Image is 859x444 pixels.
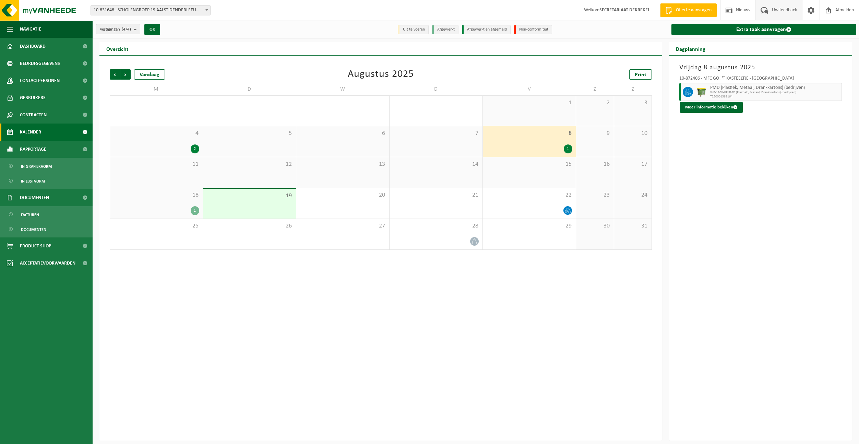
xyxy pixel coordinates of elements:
[599,8,650,13] strong: SECRETARIAAT DEKREKEL
[206,222,293,230] span: 26
[134,69,165,80] div: Vandaag
[2,208,91,221] a: Facturen
[110,69,120,80] span: Vorige
[514,25,552,34] li: Non-conformiteit
[20,237,51,255] span: Product Shop
[710,91,840,95] span: WB-1100-HP PMD (Plastiek, Metaal, Drankkartons) (bedrijven)
[576,83,614,95] td: Z
[629,69,652,80] a: Print
[20,141,46,158] span: Rapportage
[580,191,610,199] span: 23
[432,25,458,34] li: Afgewerkt
[580,130,610,137] span: 9
[393,161,479,168] span: 14
[393,130,479,137] span: 7
[679,76,842,83] div: 10-872406 - MFC GO! 'T KASTEELTJE - [GEOGRAPHIC_DATA]
[21,160,52,173] span: In grafiekvorm
[203,83,296,95] td: D
[120,69,131,80] span: Volgende
[20,124,41,141] span: Kalender
[660,3,717,17] a: Offerte aanvragen
[300,191,386,199] span: 20
[483,83,576,95] td: V
[671,24,856,35] a: Extra taak aanvragen
[618,99,648,107] span: 3
[710,85,840,91] span: PMD (Plastiek, Metaal, Drankkartons) (bedrijven)
[296,83,390,95] td: W
[696,87,707,97] img: WB-1100-HPE-GN-50
[300,161,386,168] span: 13
[114,161,199,168] span: 11
[20,72,60,89] span: Contactpersonen
[191,206,199,215] div: 1
[398,25,429,34] li: Uit te voeren
[580,222,610,230] span: 30
[635,72,646,78] span: Print
[618,191,648,199] span: 24
[20,21,41,38] span: Navigatie
[206,130,293,137] span: 5
[486,191,572,199] span: 22
[614,83,652,95] td: Z
[393,191,479,199] span: 21
[2,160,91,173] a: In grafiekvorm
[679,62,842,73] h3: Vrijdag 8 augustus 2025
[486,99,572,107] span: 1
[20,89,46,106] span: Gebruikers
[191,144,199,153] div: 2
[122,27,131,32] count: (4/4)
[486,161,572,168] span: 15
[21,223,46,236] span: Documenten
[21,208,39,221] span: Facturen
[20,55,60,72] span: Bedrijfsgegevens
[100,24,131,35] span: Vestigingen
[20,38,46,55] span: Dashboard
[2,223,91,236] a: Documenten
[393,222,479,230] span: 28
[20,255,75,272] span: Acceptatievoorwaarden
[669,42,712,55] h2: Dagplanning
[99,42,135,55] h2: Overzicht
[486,130,572,137] span: 8
[2,174,91,187] a: In lijstvorm
[486,222,572,230] span: 29
[300,222,386,230] span: 27
[710,95,840,99] span: T250001381164
[674,7,713,14] span: Offerte aanvragen
[114,130,199,137] span: 4
[564,144,572,153] div: 1
[580,161,610,168] span: 16
[348,69,414,80] div: Augustus 2025
[20,106,47,124] span: Contracten
[618,222,648,230] span: 31
[110,83,203,95] td: M
[206,192,293,200] span: 19
[580,99,610,107] span: 2
[390,83,483,95] td: D
[144,24,160,35] button: OK
[96,24,140,34] button: Vestigingen(4/4)
[680,102,743,113] button: Meer informatie bekijken
[300,130,386,137] span: 6
[618,130,648,137] span: 10
[91,5,210,15] span: 10-831648 - SCHOLENGROEP 19 AALST DENDERLEEUW LIEDEKERKE NINOVE - AALST
[21,175,45,188] span: In lijstvorm
[114,222,199,230] span: 25
[462,25,511,34] li: Afgewerkt en afgemeld
[206,161,293,168] span: 12
[618,161,648,168] span: 17
[20,189,49,206] span: Documenten
[114,191,199,199] span: 18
